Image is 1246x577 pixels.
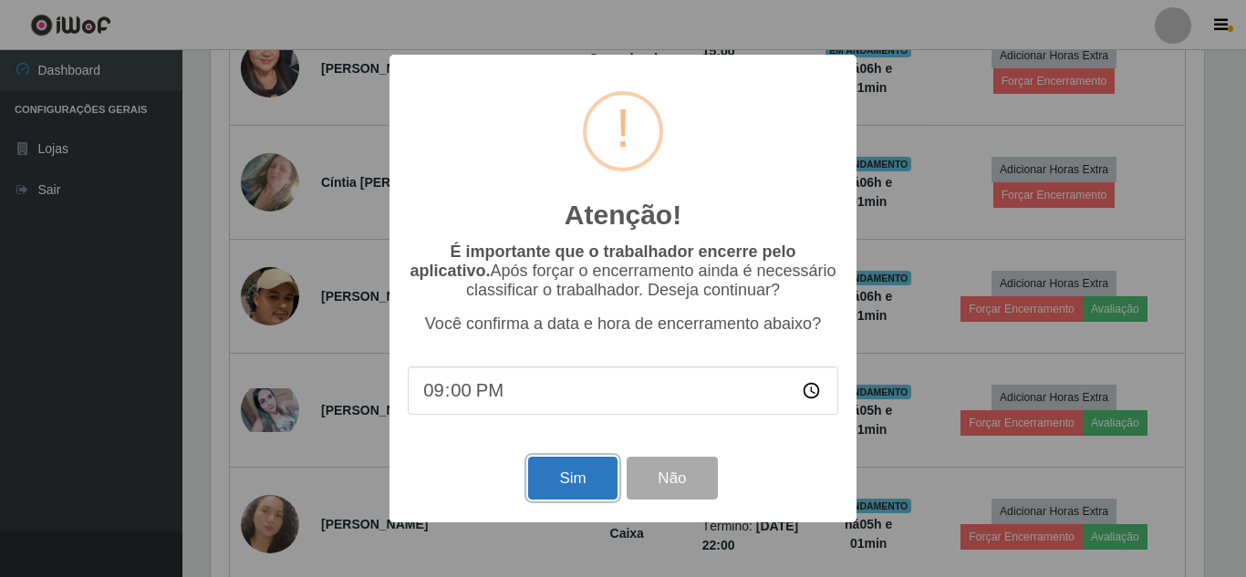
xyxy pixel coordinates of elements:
[410,242,795,280] b: É importante que o trabalhador encerre pelo aplicativo.
[408,242,838,300] p: Após forçar o encerramento ainda é necessário classificar o trabalhador. Deseja continuar?
[565,199,681,232] h2: Atenção!
[408,314,838,334] p: Você confirma a data e hora de encerramento abaixo?
[627,457,717,500] button: Não
[528,457,617,500] button: Sim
